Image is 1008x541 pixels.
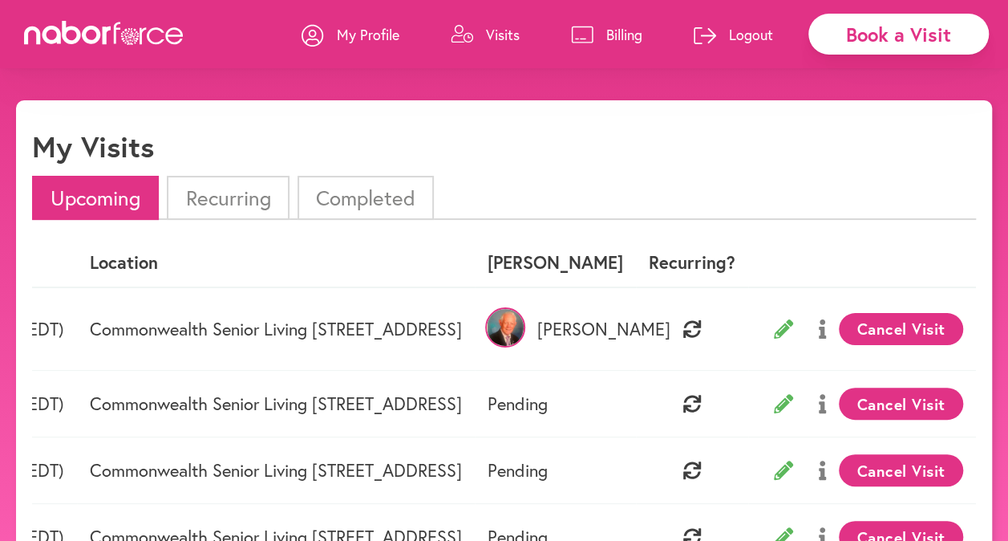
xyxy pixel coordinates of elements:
[77,437,475,504] td: Commonwealth Senior Living [STREET_ADDRESS]
[488,319,623,340] p: [PERSON_NAME]
[839,388,963,420] button: Cancel Visit
[839,313,963,345] button: Cancel Visit
[808,14,989,55] div: Book a Visit
[486,25,520,44] p: Visits
[694,10,773,59] a: Logout
[571,10,642,59] a: Billing
[77,239,475,287] th: Location
[77,287,475,371] td: Commonwealth Senior Living [STREET_ADDRESS]
[167,176,289,220] li: Recurring
[298,176,434,220] li: Completed
[475,437,636,504] td: Pending
[32,176,159,220] li: Upcoming
[636,239,748,287] th: Recurring?
[32,129,154,164] h1: My Visits
[606,25,642,44] p: Billing
[302,10,399,59] a: My Profile
[337,25,399,44] p: My Profile
[485,307,525,348] img: sXsB9mfATE6iDqPPUcZg
[475,239,636,287] th: [PERSON_NAME]
[839,454,963,486] button: Cancel Visit
[475,371,636,437] td: Pending
[77,371,475,437] td: Commonwealth Senior Living [STREET_ADDRESS]
[451,10,520,59] a: Visits
[729,25,773,44] p: Logout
